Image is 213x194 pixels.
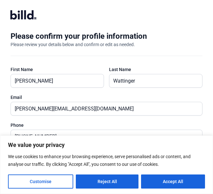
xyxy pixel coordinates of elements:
[11,66,104,73] div: First Name
[8,153,205,168] p: We use cookies to enhance your browsing experience, serve personalised ads or content, and analys...
[11,94,202,101] div: Email
[8,141,205,149] p: We value your privacy
[11,41,135,48] div: Please review your details below and confirm or edit as needed.
[11,130,195,143] input: (XXX) XXX-XXXX
[76,174,139,189] button: Reject All
[141,174,205,189] button: Accept All
[11,31,147,41] div: Please confirm your profile information
[8,174,73,189] button: Customise
[11,122,202,128] div: Phone
[109,66,202,73] div: Last Name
